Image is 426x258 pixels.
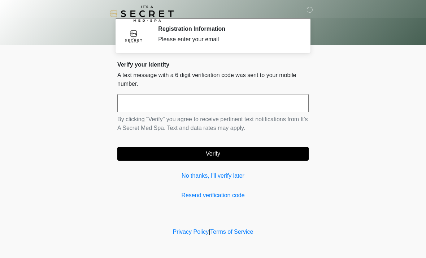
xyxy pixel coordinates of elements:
[158,35,298,44] div: Please enter your email
[117,71,309,88] p: A text message with a 6 digit verification code was sent to your mobile number.
[173,229,209,235] a: Privacy Policy
[117,172,309,180] a: No thanks, I'll verify later
[210,229,253,235] a: Terms of Service
[158,25,298,32] h2: Registration Information
[209,229,210,235] a: |
[117,191,309,200] a: Resend verification code
[117,147,309,161] button: Verify
[110,5,174,22] img: It's A Secret Med Spa Logo
[117,115,309,132] p: By clicking "Verify" you agree to receive pertinent text notifications from It's A Secret Med Spa...
[117,61,309,68] h2: Verify your identity
[123,25,144,47] img: Agent Avatar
